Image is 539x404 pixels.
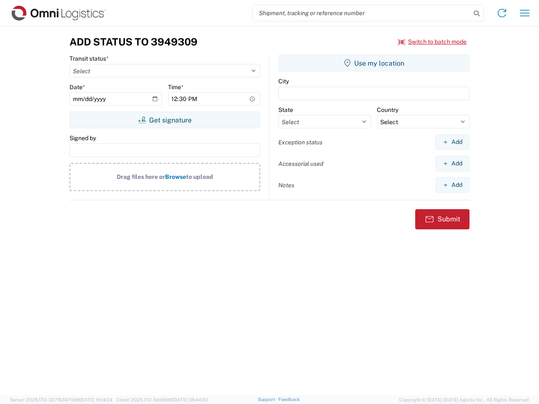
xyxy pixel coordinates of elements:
[258,397,279,402] a: Support
[116,397,208,402] span: Client: 2025.17.0-5dd568f
[168,83,184,91] label: Time
[435,156,470,171] button: Add
[80,397,112,402] span: [DATE] 11:04:24
[278,77,289,85] label: City
[435,134,470,150] button: Add
[253,5,471,21] input: Shipment, tracking or reference number
[117,173,165,180] span: Drag files here or
[10,397,112,402] span: Server: 2025.17.0-327f6347098
[278,397,300,402] a: Feedback
[69,55,109,62] label: Transit status
[173,397,208,402] span: [DATE] 08:44:20
[69,36,197,48] h3: Add Status to 3949309
[165,173,186,180] span: Browse
[278,160,323,167] label: Accessorial used
[69,112,260,128] button: Get signature
[278,55,470,72] button: Use my location
[186,173,213,180] span: to upload
[69,134,96,142] label: Signed by
[278,106,293,114] label: State
[415,209,470,229] button: Submit
[278,181,294,189] label: Notes
[278,138,323,146] label: Exception status
[69,83,85,91] label: Date
[399,396,529,404] span: Copyright © [DATE]-[DATE] Agistix Inc., All Rights Reserved
[435,177,470,193] button: Add
[398,35,467,49] button: Switch to batch mode
[377,106,398,114] label: Country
